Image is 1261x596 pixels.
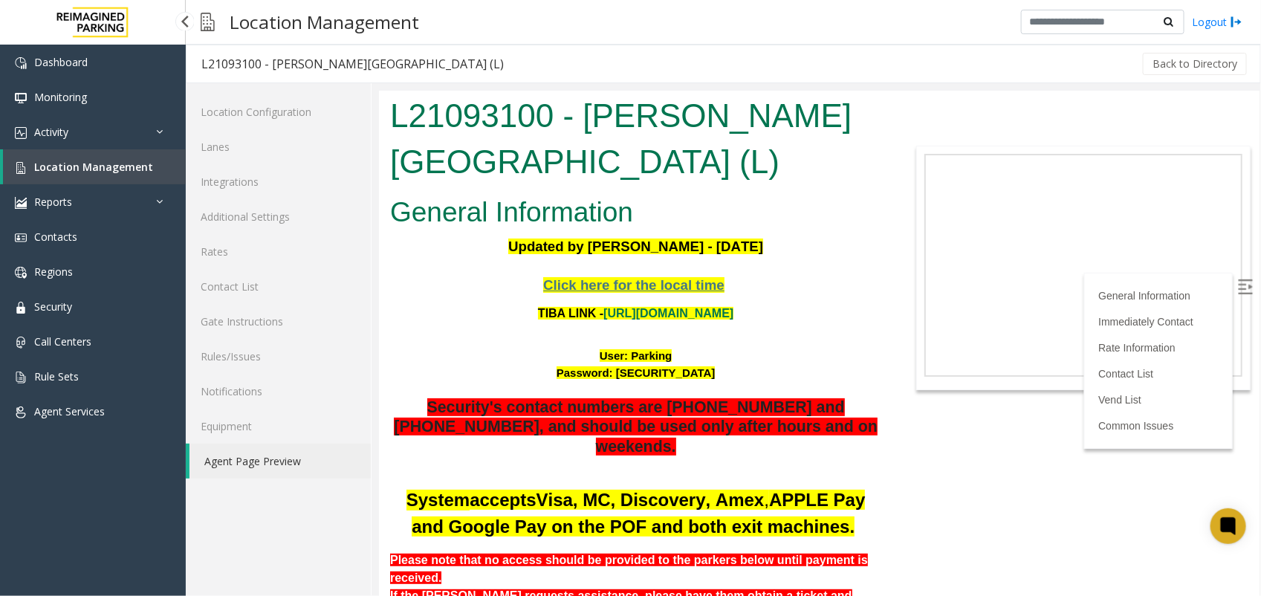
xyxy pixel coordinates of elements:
span: Rule Sets [34,369,79,383]
a: Location Configuration [186,94,371,129]
a: [URL][DOMAIN_NAME] [224,216,354,229]
a: Notifications [186,374,371,409]
img: 'icon' [15,337,27,349]
font: Password: [SECURITY_DATA] [178,276,337,288]
span: Agent Services [34,404,105,418]
span: Security [34,299,72,314]
span: Regions [34,265,73,279]
a: Immediately Contact [719,225,814,237]
a: Contact List [186,269,371,304]
img: 'icon' [15,267,27,279]
span: Updated by [PERSON_NAME] - [DATE] [129,148,384,163]
a: Agent Page Preview [189,444,371,479]
img: 'icon' [15,57,27,69]
img: 'icon' [15,302,27,314]
img: 'icon' [15,406,27,418]
img: 'icon' [15,127,27,139]
font: User: Parking [221,259,294,271]
a: Gate Instructions [186,304,371,339]
b: Please note that no access should be provided to the parkers below until payment is received. [11,463,489,493]
span: Location Management [34,160,153,174]
span: Activity [34,125,68,139]
b: Visa, MC, Discovery, Amex [158,399,386,419]
span: Contacts [34,230,77,244]
span: Click here for the local time [164,187,346,202]
h3: Location Management [222,4,427,40]
img: pageIcon [201,4,215,40]
img: Open/Close Sidebar Menu [859,189,874,204]
h1: L21093100 - [PERSON_NAME][GEOGRAPHIC_DATA] (L) [11,2,502,94]
a: Common Issues [719,329,794,341]
span: Call Centers [34,334,91,349]
a: Click here for the local time [164,189,346,201]
font: , [158,399,390,419]
span: Monitoring [34,90,87,104]
h2: General Information [11,103,502,141]
a: Integrations [186,164,371,199]
a: Equipment [186,409,371,444]
a: Lanes [186,129,371,164]
a: Location Management [3,149,186,184]
a: Additional Settings [186,199,371,234]
img: 'icon' [15,92,27,104]
img: logout [1231,14,1242,30]
a: Rate Information [719,251,797,263]
span: System [27,399,91,420]
button: Back to Directory [1143,53,1247,75]
a: Logout [1192,14,1242,30]
span: Dashboard [34,55,88,69]
span: accepts [91,399,157,419]
img: 'icon' [15,372,27,383]
span: Security's contact numbers are [PHONE_NUMBER] and [PHONE_NUMBER], and should be used only after h... [15,308,499,365]
a: Contact List [719,277,774,289]
font: TIBA LINK - [159,216,354,229]
img: 'icon' [15,197,27,209]
a: Rules/Issues [186,339,371,374]
a: Rates [186,234,371,269]
span: Reports [34,195,72,209]
a: General Information [719,199,811,211]
img: 'icon' [15,232,27,244]
img: 'icon' [15,162,27,174]
b: If the [PERSON_NAME] requests assistance, please have them obtain a ticket and email the parking ... [11,499,473,529]
a: Vend List [719,303,762,315]
div: L21093100 - [PERSON_NAME][GEOGRAPHIC_DATA] (L) [201,54,504,74]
